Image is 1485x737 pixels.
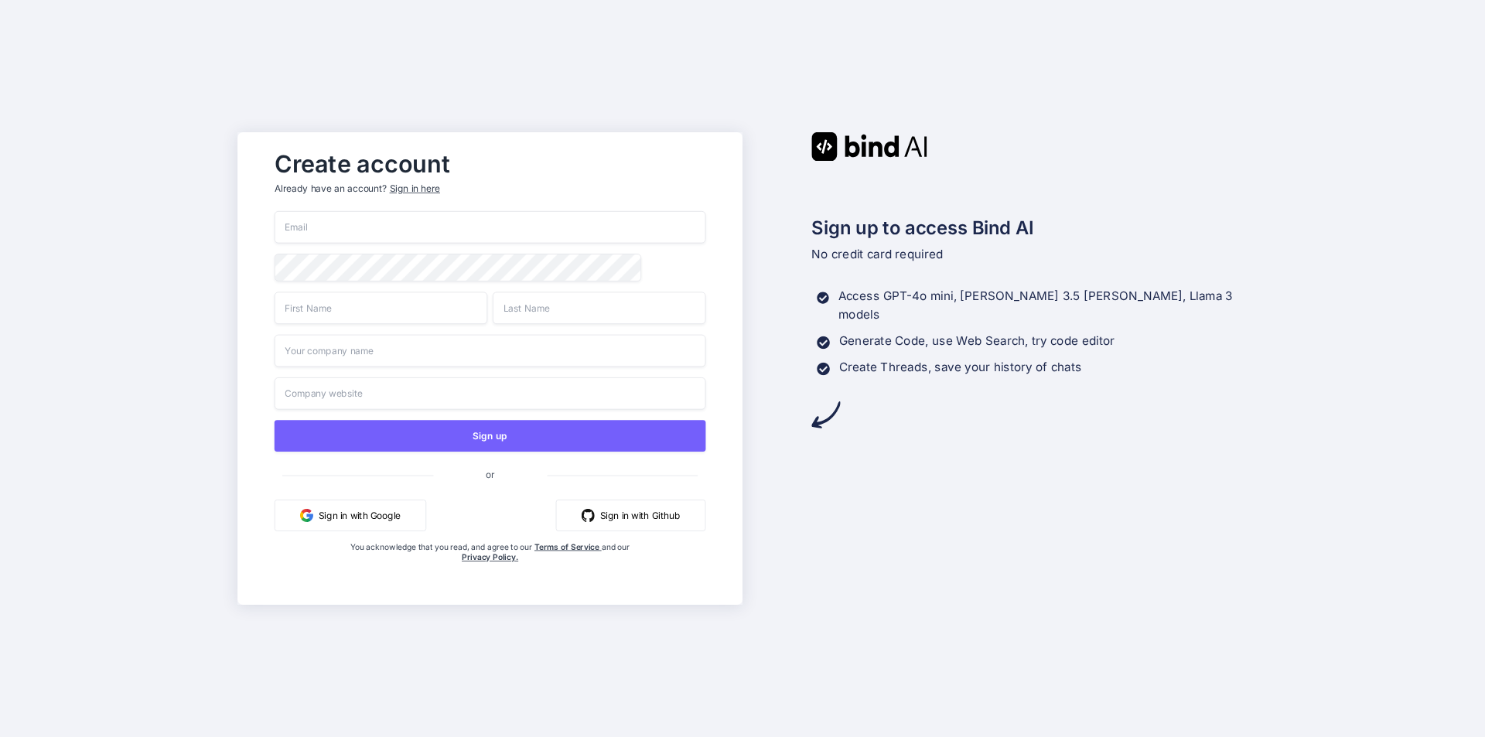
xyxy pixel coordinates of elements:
p: Create Threads, save your history of chats [839,358,1082,377]
a: Privacy Policy. [462,552,518,562]
img: arrow [811,401,840,429]
button: Sign up [275,420,706,452]
span: or [433,458,547,490]
div: You acknowledge that you read, and agree to our and our [346,541,634,594]
a: Terms of Service [534,541,602,551]
p: Generate Code, use Web Search, try code editor [839,332,1115,350]
div: Sign in here [390,183,440,196]
img: google [300,509,313,522]
h2: Create account [275,153,706,174]
h2: Sign up to access Bind AI [811,213,1248,241]
p: Already have an account? [275,183,706,196]
p: No credit card required [811,245,1248,264]
p: Access GPT-4o mini, [PERSON_NAME] 3.5 [PERSON_NAME], Llama 3 models [838,288,1248,325]
input: First Name [275,292,487,324]
img: Bind AI logo [811,132,927,161]
input: Your company name [275,335,706,367]
input: Email [275,211,706,244]
img: github [582,509,595,522]
input: Company website [275,377,706,410]
button: Sign in with Github [556,500,706,531]
button: Sign in with Google [275,500,426,531]
input: Last Name [493,292,705,324]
